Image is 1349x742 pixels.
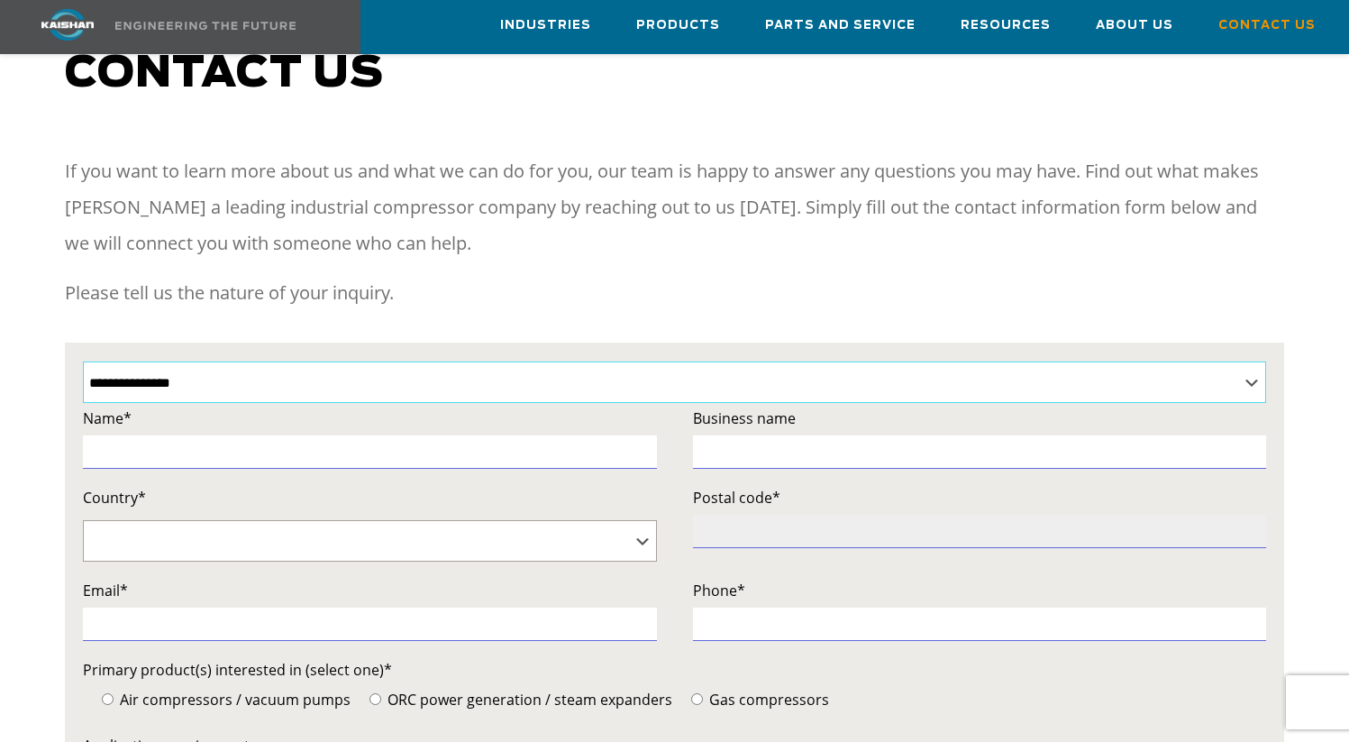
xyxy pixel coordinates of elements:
[65,52,384,96] span: Contact us
[765,15,916,36] span: Parts and Service
[369,693,381,705] input: ORC power generation / steam expanders
[1096,1,1173,50] a: About Us
[115,22,296,30] img: Engineering the future
[83,406,657,431] label: Name*
[102,693,114,705] input: Air compressors / vacuum pumps
[116,690,351,710] span: Air compressors / vacuum pumps
[65,153,1284,261] p: If you want to learn more about us and what we can do for you, our team is happy to answer any qu...
[636,15,720,36] span: Products
[765,1,916,50] a: Parts and Service
[1218,15,1316,36] span: Contact Us
[1218,1,1316,50] a: Contact Us
[65,275,1284,311] p: Please tell us the nature of your inquiry.
[961,1,1051,50] a: Resources
[706,690,829,710] span: Gas compressors
[693,485,1267,510] label: Postal code*
[500,1,591,50] a: Industries
[1096,15,1173,36] span: About Us
[693,578,1267,603] label: Phone*
[961,15,1051,36] span: Resources
[500,15,591,36] span: Industries
[693,406,1267,431] label: Business name
[636,1,720,50] a: Products
[83,485,657,510] label: Country*
[384,690,672,710] span: ORC power generation / steam expanders
[691,693,703,705] input: Gas compressors
[83,578,657,603] label: Email*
